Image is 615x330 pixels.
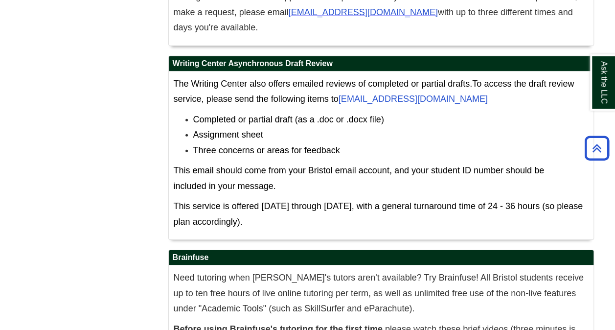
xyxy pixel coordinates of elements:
a: [EMAIL_ADDRESS][DOMAIN_NAME] [289,9,438,17]
span: [EMAIL_ADDRESS][DOMAIN_NAME] [289,7,438,17]
span: Assignment sheet [193,130,263,140]
h2: Brainfuse [169,250,593,265]
span: Need tutoring when [PERSON_NAME]'s tutors aren't available? Try Brainfuse! All Bristol students r... [174,273,584,313]
a: Back to Top [581,141,613,155]
span: This service is offered [DATE] through [DATE], with a general turnaround time of 24 - 36 hours (s... [174,201,583,227]
span: Completed or partial draft (as a .doc or .docx file) [193,115,384,124]
a: [EMAIL_ADDRESS][DOMAIN_NAME] [339,94,488,104]
span: Three concerns or areas for feedback [193,145,340,155]
span: This email should come from your Bristol email account, and your student ID number should be incl... [174,165,544,191]
span: The Writing Center also offers emailed reviews of completed or partial drafts. [174,79,473,89]
span: with up to three different times and days you're available. [174,7,573,33]
h2: Writing Center Asynchronous Draft Review [169,56,593,71]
